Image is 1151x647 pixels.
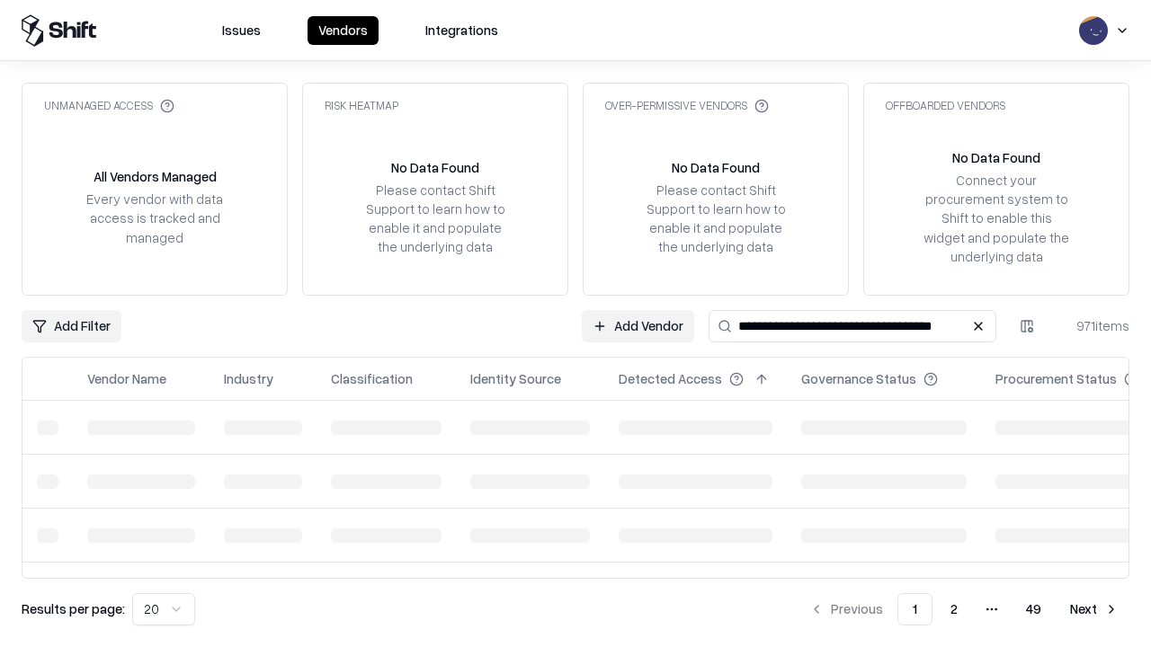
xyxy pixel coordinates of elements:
[87,369,166,388] div: Vendor Name
[952,148,1040,167] div: No Data Found
[801,369,916,388] div: Governance Status
[897,593,932,625] button: 1
[995,369,1117,388] div: Procurement Status
[22,599,125,618] p: Results per page:
[672,158,760,177] div: No Data Found
[331,369,413,388] div: Classification
[308,16,379,45] button: Vendors
[44,98,174,113] div: Unmanaged Access
[799,593,1129,625] nav: pagination
[80,190,229,246] div: Every vendor with data access is tracked and managed
[641,181,790,257] div: Please contact Shift Support to learn how to enable it and populate the underlying data
[391,158,479,177] div: No Data Found
[22,310,121,342] button: Add Filter
[361,181,510,257] div: Please contact Shift Support to learn how to enable it and populate the underlying data
[922,171,1071,266] div: Connect your procurement system to Shift to enable this widget and populate the underlying data
[1012,593,1056,625] button: 49
[94,167,217,186] div: All Vendors Managed
[211,16,272,45] button: Issues
[224,369,273,388] div: Industry
[605,98,769,113] div: Over-Permissive Vendors
[1057,316,1129,335] div: 971 items
[415,16,509,45] button: Integrations
[582,310,694,342] a: Add Vendor
[1059,593,1129,625] button: Next
[325,98,398,113] div: Risk Heatmap
[886,98,1005,113] div: Offboarded Vendors
[470,369,561,388] div: Identity Source
[936,593,972,625] button: 2
[619,369,722,388] div: Detected Access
